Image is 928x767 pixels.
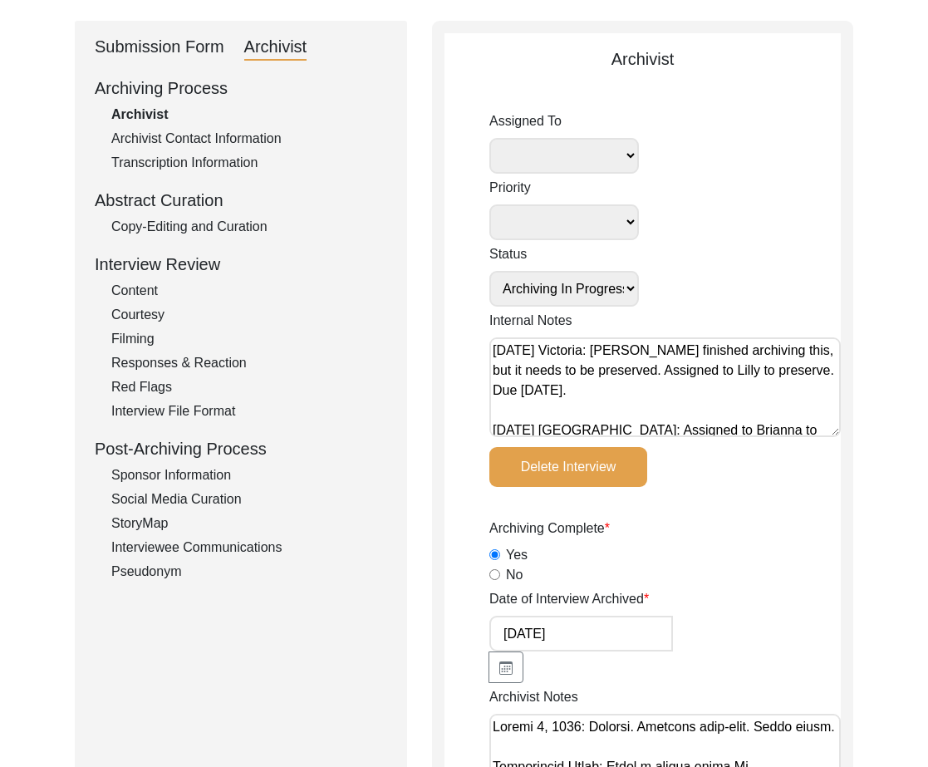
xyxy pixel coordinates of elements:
div: Pseudonym [111,562,387,582]
div: Interviewee Communications [111,538,387,558]
input: MM/DD/YYYY [489,616,673,651]
div: Archivist [244,34,307,61]
div: Red Flags [111,377,387,397]
label: Archivist Notes [489,687,578,707]
label: Assigned To [489,111,639,131]
div: Interview Review [95,252,387,277]
div: Copy-Editing and Curation [111,217,387,237]
div: Submission Form [95,34,224,61]
div: Social Media Curation [111,489,387,509]
div: Interview File Format [111,401,387,421]
div: Archivist Contact Information [111,129,387,149]
label: Status [489,244,639,264]
div: Responses & Reaction [111,353,387,373]
label: Date of Interview Archived [489,589,649,609]
div: Content [111,281,387,301]
label: Priority [489,178,639,198]
label: Archiving Complete [489,519,610,538]
div: Courtesy [111,305,387,325]
div: Transcription Information [111,153,387,173]
div: StoryMap [111,514,387,533]
label: Yes [506,545,528,565]
div: Archivist [444,47,841,71]
button: Delete Interview [489,447,647,487]
div: Post-Archiving Process [95,436,387,461]
div: Abstract Curation [95,188,387,213]
div: Archivist [111,105,387,125]
label: No [506,565,523,585]
div: Archiving Process [95,76,387,101]
div: Filming [111,329,387,349]
div: Sponsor Information [111,465,387,485]
label: Internal Notes [489,311,572,331]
